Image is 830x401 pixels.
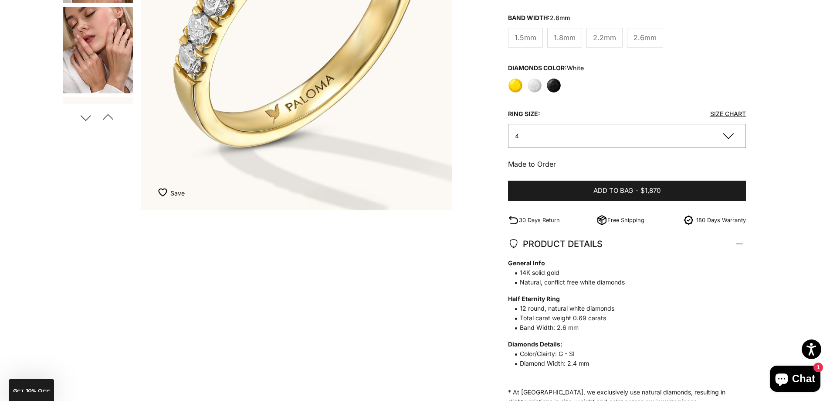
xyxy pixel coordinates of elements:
span: 12 round, natural white diamonds [508,304,738,313]
p: Free Shipping [607,216,644,225]
span: $1,870 [640,185,661,196]
p: 180 Days Warranty [696,216,746,225]
variant-option-value: white [567,64,584,72]
strong: Half Eternity Ring [508,294,738,304]
button: Go to item 6 [62,96,134,185]
span: Color/Clairty: G - SI [508,349,738,359]
span: 4 [515,132,519,140]
div: GET 10% Off [9,379,54,401]
button: Add to bag-$1,870 [508,181,746,202]
img: #YellowGold #WhiteGold #RoseGold [63,7,133,93]
span: Total carat weight 0.69 carats [508,313,738,323]
button: Add to Wishlist [158,184,185,202]
inbox-online-store-chat: Shopify online store chat [767,366,823,394]
span: PRODUCT DETAILS [508,236,603,251]
button: Go to item 5 [62,6,134,94]
span: Diamond Width: 2.4 mm [508,359,738,368]
span: Band Width: 2.6 mm [508,323,738,332]
img: #YellowGold [63,97,133,184]
span: 2.6mm [634,32,657,43]
summary: PRODUCT DETAILS [508,228,746,260]
span: Natural, conflict free white diamonds [508,278,738,287]
legend: Diamonds Color: [508,62,584,75]
span: 2.2mm [593,32,616,43]
p: 30 Days Return [519,216,560,225]
img: wishlist [158,188,170,197]
button: 4 [508,124,746,148]
strong: General Info [508,258,738,268]
span: 1.8mm [554,32,576,43]
p: Made to Order [508,158,746,170]
span: Add to bag [593,185,633,196]
span: 14K solid gold [508,268,738,278]
variant-option-value: 2.6mm [550,14,570,21]
span: 1.5mm [515,32,536,43]
strong: Diamonds Details: [508,339,738,349]
a: Size Chart [710,110,746,117]
span: GET 10% Off [13,389,50,393]
legend: Ring Size: [508,107,540,120]
legend: Band Width: [508,11,570,24]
